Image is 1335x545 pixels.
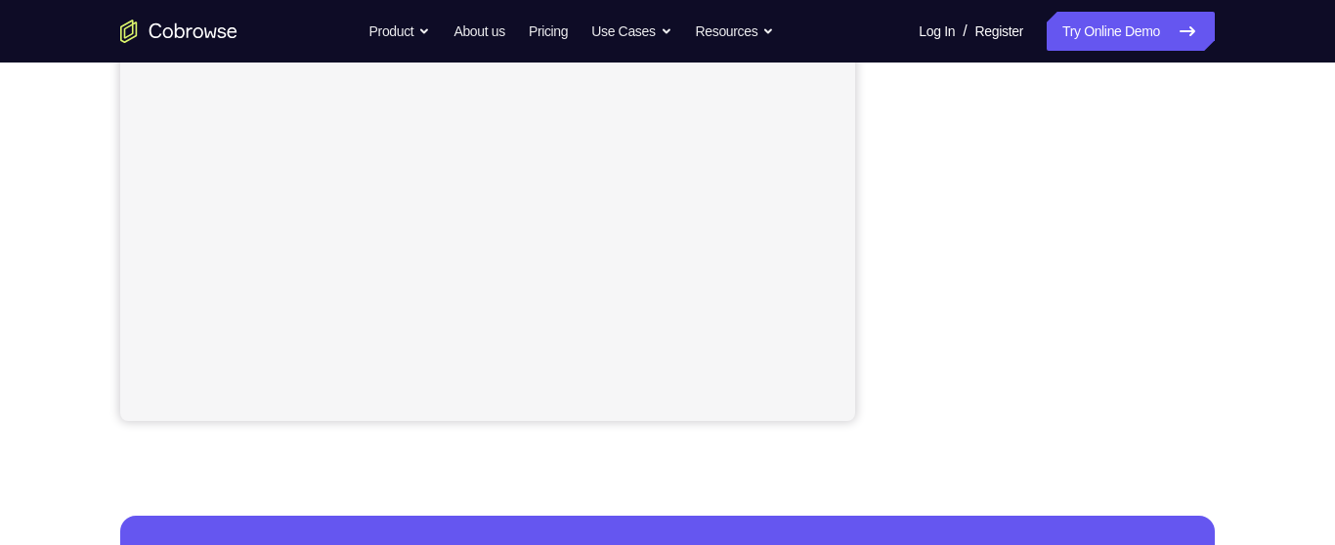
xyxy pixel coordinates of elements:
button: Use Cases [591,12,671,51]
a: Try Online Demo [1047,12,1215,51]
a: Log In [919,12,955,51]
button: Resources [696,12,775,51]
a: Go to the home page [120,20,237,43]
a: About us [453,12,504,51]
a: Pricing [529,12,568,51]
a: Register [975,12,1023,51]
button: Product [369,12,431,51]
span: / [963,20,967,43]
